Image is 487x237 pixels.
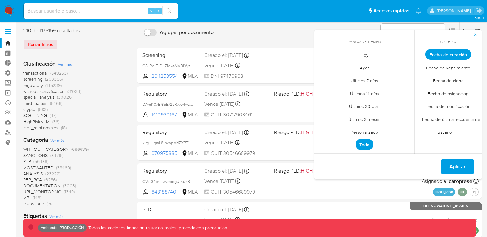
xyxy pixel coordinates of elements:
[149,8,154,14] span: ⌥
[158,8,159,14] span: s
[87,225,228,231] p: Todas las acciones impactan usuarios reales, proceda con precaución.
[437,8,473,14] p: eduar.beltranbabativa@mercadolibre.com.co
[162,6,176,15] button: search-icon
[373,7,409,14] span: Accesos rápidos
[24,7,178,15] input: Buscar usuario o caso...
[41,226,84,229] p: Ambiente: PRODUCCIÓN
[475,7,482,14] a: Salir
[416,8,421,14] a: Notificaciones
